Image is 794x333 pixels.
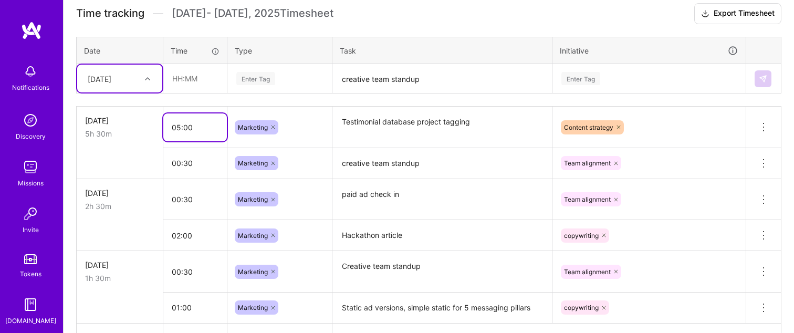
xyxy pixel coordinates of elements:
[238,304,268,311] span: Marketing
[85,259,154,270] div: [DATE]
[20,110,41,131] img: discovery
[238,159,268,167] span: Marketing
[85,273,154,284] div: 1h 30m
[564,232,599,240] span: copywriting
[18,178,44,189] div: Missions
[145,76,150,81] i: icon Chevron
[333,252,551,292] textarea: Creative team standup
[21,21,42,40] img: logo
[5,315,56,326] div: [DOMAIN_NAME]
[172,7,333,20] span: [DATE] - [DATE] , 2025 Timesheet
[12,82,49,93] div: Notifications
[163,113,227,141] input: HH:MM
[564,195,611,203] span: Team alignment
[333,108,551,147] textarea: Testimonial database project tagging
[694,3,781,24] button: Export Timesheet
[564,159,611,167] span: Team alignment
[163,294,227,321] input: HH:MM
[333,294,551,322] textarea: Static ad versions, simple static for 5 messaging pillars
[227,37,332,64] th: Type
[76,7,144,20] span: Time tracking
[333,221,551,250] textarea: Hackathon article
[24,254,37,264] img: tokens
[23,224,39,235] div: Invite
[163,258,227,286] input: HH:MM
[332,37,552,64] th: Task
[20,203,41,224] img: Invite
[238,195,268,203] span: Marketing
[561,70,600,87] div: Enter Tag
[333,180,551,220] textarea: paid ad check in
[564,123,613,131] span: Content strategy
[564,268,611,276] span: Team alignment
[560,45,738,57] div: Initiative
[171,45,220,56] div: Time
[236,70,275,87] div: Enter Tag
[238,232,268,240] span: Marketing
[238,123,268,131] span: Marketing
[77,37,163,64] th: Date
[163,222,227,249] input: HH:MM
[20,61,41,82] img: bell
[85,128,154,139] div: 5h 30m
[20,157,41,178] img: teamwork
[163,185,227,213] input: HH:MM
[20,294,41,315] img: guide book
[759,75,767,83] img: Submit
[16,131,46,142] div: Discovery
[88,73,111,84] div: [DATE]
[333,149,551,178] textarea: creative team standup
[564,304,599,311] span: copywriting
[85,201,154,212] div: 2h 30m
[238,268,268,276] span: Marketing
[20,268,41,279] div: Tokens
[85,188,154,199] div: [DATE]
[85,115,154,126] div: [DATE]
[701,8,709,19] i: icon Download
[164,65,226,92] input: HH:MM
[163,149,227,177] input: HH:MM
